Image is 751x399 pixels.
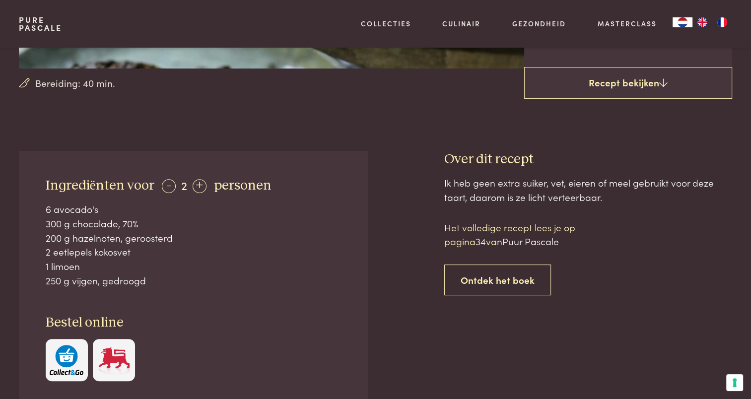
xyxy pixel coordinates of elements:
[181,177,187,193] span: 2
[46,179,154,193] span: Ingrediënten voor
[46,245,341,259] div: 2 eetlepels kokosvet
[673,17,692,27] a: NL
[726,374,743,391] button: Uw voorkeuren voor toestemming voor trackingtechnologieën
[97,345,131,375] img: Delhaize
[512,18,566,29] a: Gezondheid
[712,17,732,27] a: FR
[673,17,732,27] aside: Language selected: Nederlands
[524,67,732,99] a: Recept bekijken
[692,17,732,27] ul: Language list
[46,231,341,245] div: 200 g hazelnoten, geroosterd
[19,16,62,32] a: PurePascale
[673,17,692,27] div: Language
[46,202,341,216] div: 6 avocado's
[361,18,411,29] a: Collecties
[214,179,272,193] span: personen
[502,234,559,248] span: Puur Pascale
[692,17,712,27] a: EN
[46,259,341,273] div: 1 limoen
[442,18,480,29] a: Culinair
[162,179,176,193] div: -
[444,265,551,296] a: Ontdek het boek
[444,176,732,204] div: Ik heb geen extra suiker, vet, eieren of meel gebruikt voor deze taart, daarom is ze licht vertee...
[598,18,657,29] a: Masterclass
[444,220,613,249] p: Het volledige recept lees je op pagina van
[46,273,341,288] div: 250 g vijgen, gedroogd
[35,76,115,90] span: Bereiding: 40 min.
[476,234,486,248] span: 34
[46,216,341,231] div: 300 g chocolade, 70%
[193,179,206,193] div: +
[46,314,341,332] h3: Bestel online
[444,151,732,168] h3: Over dit recept
[50,345,83,375] img: c308188babc36a3a401bcb5cb7e020f4d5ab42f7cacd8327e500463a43eeb86c.svg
